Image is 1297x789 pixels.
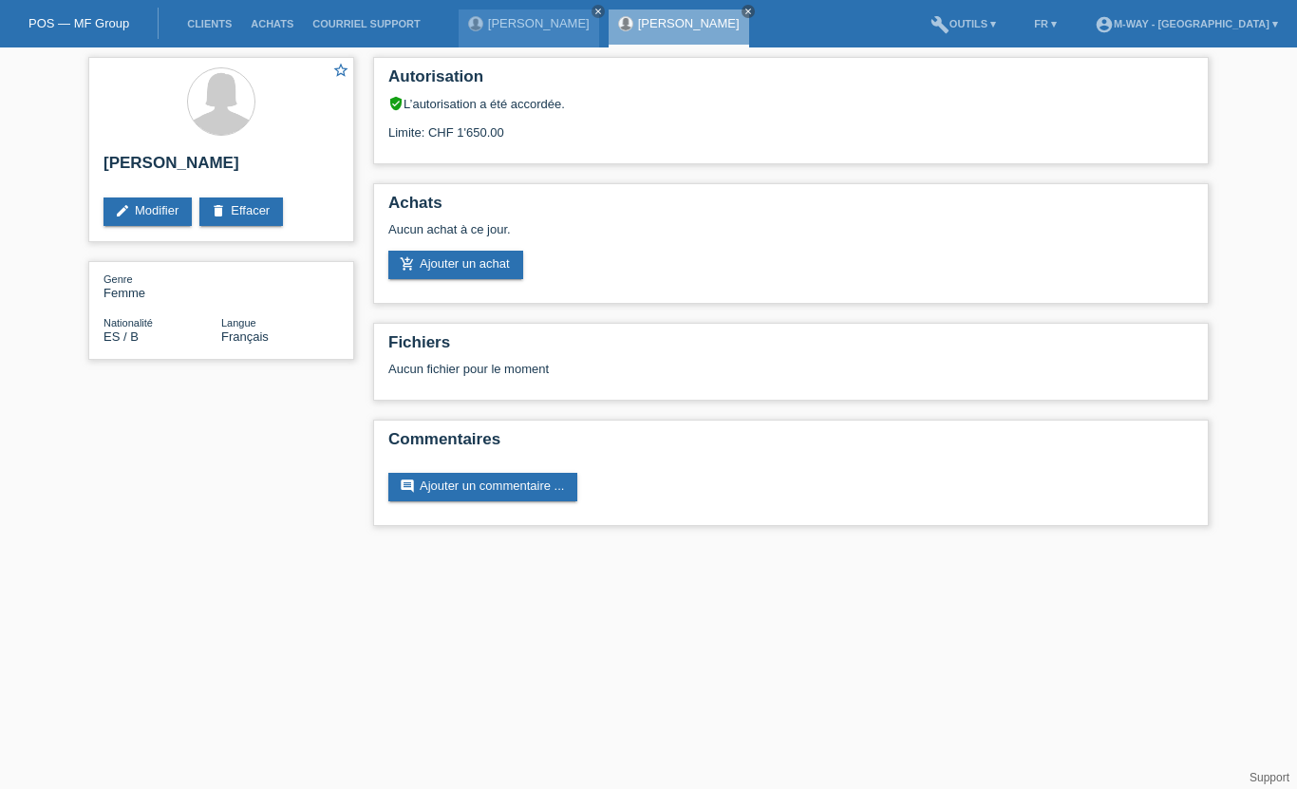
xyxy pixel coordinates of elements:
i: star_border [332,62,349,79]
a: Clients [178,18,241,29]
div: L’autorisation a été accordée. [388,96,1194,111]
a: star_border [332,62,349,82]
i: close [593,7,603,16]
a: Support [1250,771,1289,784]
h2: Autorisation [388,67,1194,96]
a: POS — MF Group [28,16,129,30]
h2: Commentaires [388,430,1194,459]
div: Femme [103,272,221,300]
a: Achats [241,18,303,29]
a: account_circlem-way - [GEOGRAPHIC_DATA] ▾ [1085,18,1288,29]
a: deleteEffacer [199,197,283,226]
i: delete [211,203,226,218]
i: edit [115,203,130,218]
i: build [930,15,949,34]
i: account_circle [1095,15,1114,34]
div: Limite: CHF 1'650.00 [388,111,1194,140]
i: close [743,7,753,16]
i: add_shopping_cart [400,256,415,272]
h2: Fichiers [388,333,1194,362]
a: close [592,5,605,18]
a: editModifier [103,197,192,226]
span: Genre [103,273,133,285]
span: Nationalité [103,317,153,329]
span: Espagne / B / 28.12.2021 [103,329,139,344]
a: [PERSON_NAME] [488,16,590,30]
h2: Achats [388,194,1194,222]
h2: [PERSON_NAME] [103,154,339,182]
div: Aucun achat à ce jour. [388,222,1194,251]
a: close [742,5,755,18]
a: [PERSON_NAME] [638,16,740,30]
a: FR ▾ [1024,18,1066,29]
i: comment [400,479,415,494]
i: verified_user [388,96,404,111]
span: Français [221,329,269,344]
a: add_shopping_cartAjouter un achat [388,251,523,279]
a: Courriel Support [303,18,429,29]
a: buildOutils ▾ [921,18,1006,29]
a: commentAjouter un commentaire ... [388,473,577,501]
span: Langue [221,317,256,329]
div: Aucun fichier pour le moment [388,362,968,376]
